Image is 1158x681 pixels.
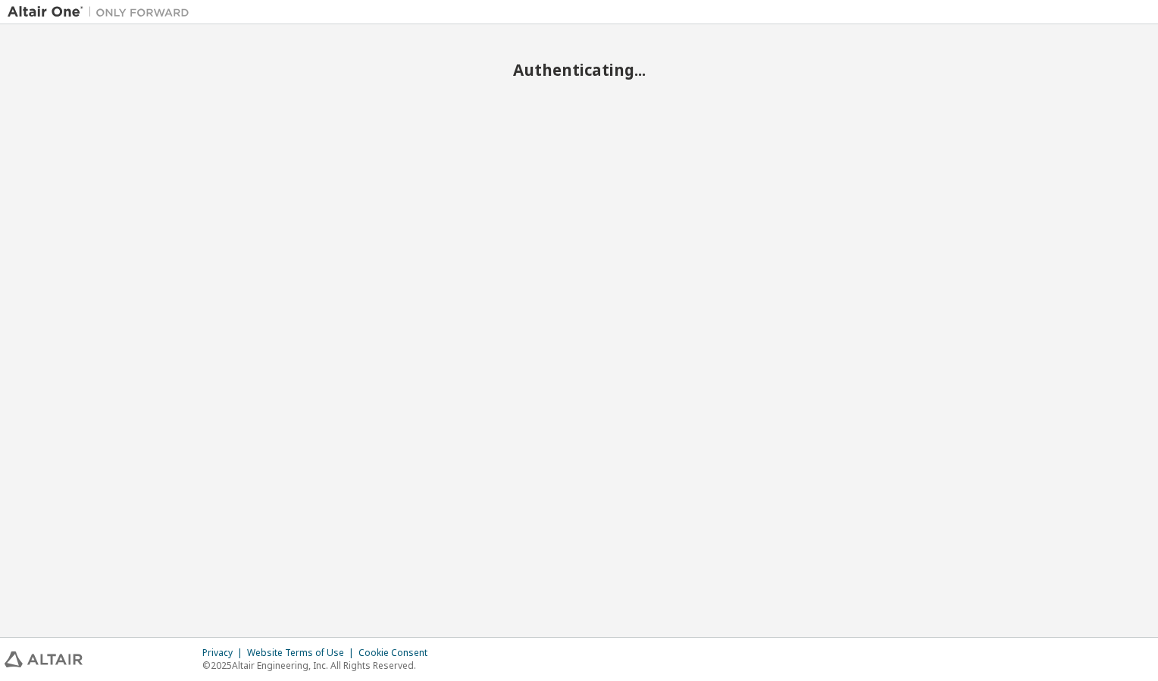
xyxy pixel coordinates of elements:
p: © 2025 Altair Engineering, Inc. All Rights Reserved. [202,659,437,672]
img: altair_logo.svg [5,651,83,667]
img: Altair One [8,5,197,20]
div: Cookie Consent [358,647,437,659]
div: Website Terms of Use [247,647,358,659]
div: Privacy [202,647,247,659]
h2: Authenticating... [8,60,1150,80]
